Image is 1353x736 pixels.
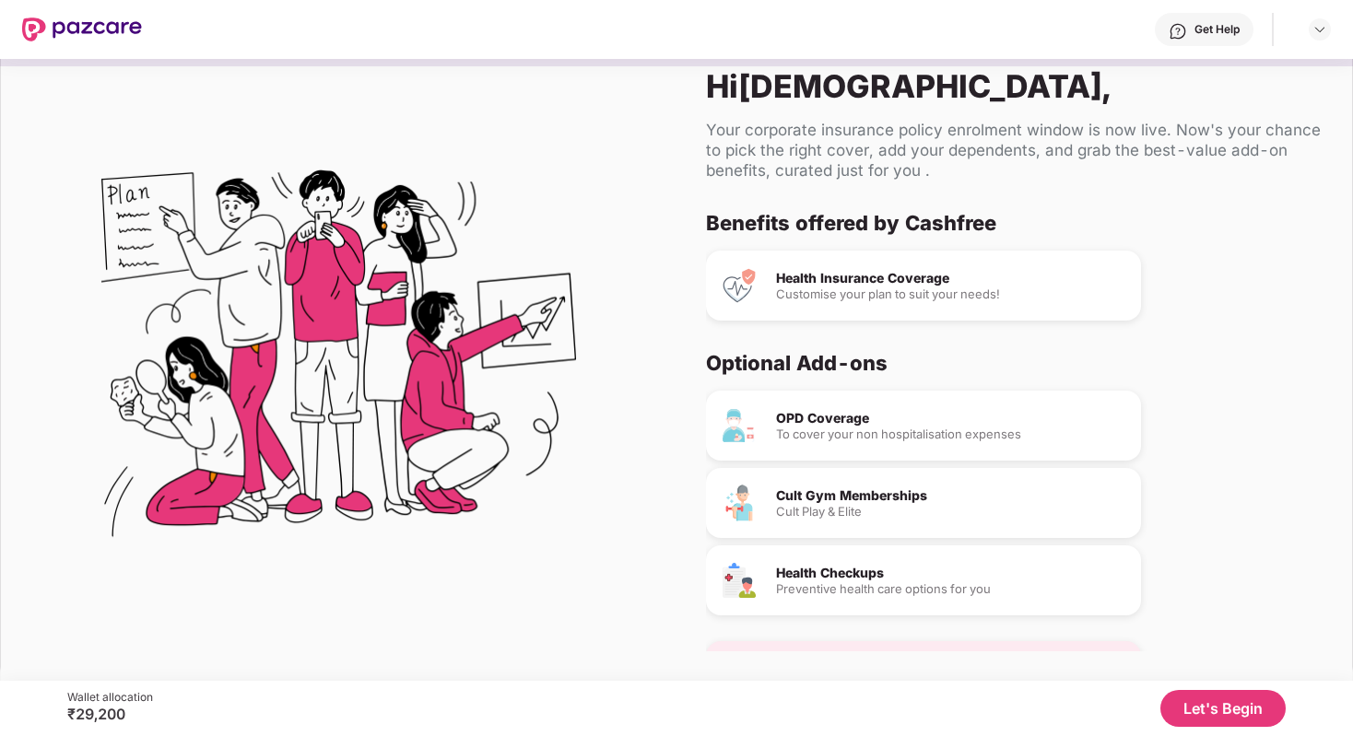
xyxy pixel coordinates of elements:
[721,562,758,599] img: Health Checkups
[721,485,758,521] img: Cult Gym Memberships
[706,67,1323,105] div: Hi [DEMOGRAPHIC_DATA] ,
[776,567,1126,579] div: Health Checkups
[1312,22,1327,37] img: svg+xml;base64,PHN2ZyBpZD0iRHJvcGRvd24tMzJ4MzIiIHhtbG5zPSJodHRwOi8vd3d3LnczLm9yZy8yMDAwL3N2ZyIgd2...
[776,288,1126,300] div: Customise your plan to suit your needs!
[22,18,142,41] img: New Pazcare Logo
[776,583,1126,595] div: Preventive health care options for you
[67,690,153,705] div: Wallet allocation
[776,489,1126,502] div: Cult Gym Memberships
[101,123,576,597] img: Flex Benefits Illustration
[1160,690,1286,727] button: Let's Begin
[706,350,1308,376] div: Optional Add-ons
[1169,22,1187,41] img: svg+xml;base64,PHN2ZyBpZD0iSGVscC0zMngzMiIgeG1sbnM9Imh0dHA6Ly93d3cudzMub3JnLzIwMDAvc3ZnIiB3aWR0aD...
[721,267,758,304] img: Health Insurance Coverage
[776,412,1126,425] div: OPD Coverage
[706,210,1308,236] div: Benefits offered by Cashfree
[721,407,758,444] img: OPD Coverage
[776,506,1126,518] div: Cult Play & Elite
[776,272,1126,285] div: Health Insurance Coverage
[706,120,1323,181] div: Your corporate insurance policy enrolment window is now live. Now's your chance to pick the right...
[776,428,1126,440] div: To cover your non hospitalisation expenses
[1194,22,1240,37] div: Get Help
[67,705,153,723] div: ₹29,200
